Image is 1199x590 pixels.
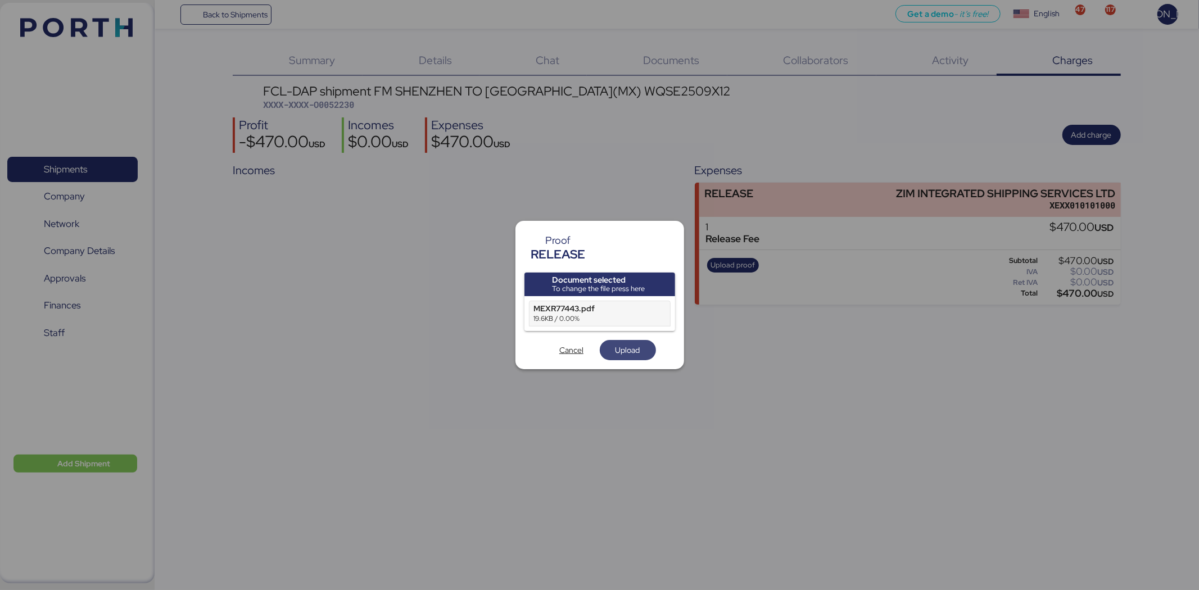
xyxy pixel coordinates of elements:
div: RELEASE [531,246,586,264]
span: Cancel [559,343,583,357]
button: Upload [600,340,656,360]
div: Document selected [552,275,645,284]
div: To change the file press here [552,284,645,293]
button: Cancel [544,340,600,360]
div: MEXR77443.pdf [534,303,642,314]
span: Upload [616,343,640,357]
div: 19.6KB / 0.00% [534,314,642,324]
div: Proof [531,235,586,246]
